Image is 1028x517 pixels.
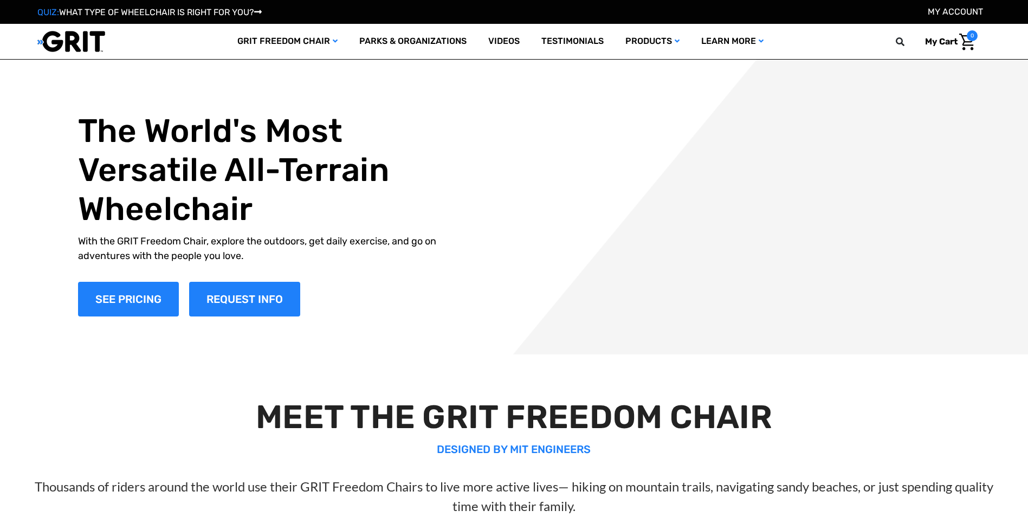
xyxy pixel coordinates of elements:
[925,36,958,47] span: My Cart
[959,34,975,50] img: Cart
[37,7,59,17] span: QUIZ:
[78,112,461,229] h1: The World's Most Versatile All-Terrain Wheelchair
[78,282,179,316] a: Shop Now
[967,30,978,41] span: 0
[615,24,690,59] a: Products
[531,24,615,59] a: Testimonials
[25,441,1002,457] p: DESIGNED BY MIT ENGINEERS
[901,30,917,53] input: Search
[25,398,1002,437] h2: MEET THE GRIT FREEDOM CHAIR
[227,24,348,59] a: GRIT Freedom Chair
[917,30,978,53] a: Cart with 0 items
[348,24,477,59] a: Parks & Organizations
[25,477,1002,516] p: Thousands of riders around the world use their GRIT Freedom Chairs to live more active lives— hik...
[189,282,300,316] a: Slide number 1, Request Information
[690,24,774,59] a: Learn More
[78,234,461,263] p: With the GRIT Freedom Chair, explore the outdoors, get daily exercise, and go on adventures with ...
[477,24,531,59] a: Videos
[37,30,105,53] img: GRIT All-Terrain Wheelchair and Mobility Equipment
[37,7,262,17] a: QUIZ:WHAT TYPE OF WHEELCHAIR IS RIGHT FOR YOU?
[928,7,983,17] a: Account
